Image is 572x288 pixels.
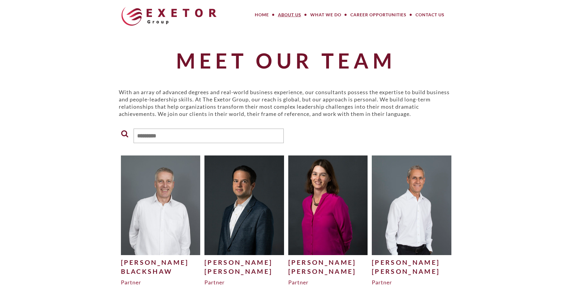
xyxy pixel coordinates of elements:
a: Home [250,9,273,21]
div: Partner [204,279,284,286]
img: Craig-Mitchell-Website-500x625.jpg [372,155,451,255]
h1: Meet Our Team [119,49,453,72]
a: [PERSON_NAME][PERSON_NAME]Partner [372,155,451,286]
div: Blackshaw [121,267,201,276]
a: Career Opportunities [346,9,411,21]
img: Dave-Blackshaw-for-website2-500x625.jpg [121,155,201,255]
img: The Exetor Group [122,7,216,26]
div: Partner [288,279,368,286]
div: [PERSON_NAME] [204,267,284,276]
div: [PERSON_NAME] [288,258,368,267]
a: What We Do [306,9,346,21]
p: With an array of advanced degrees and real-world business experience, our consultants possess the... [119,88,453,117]
div: [PERSON_NAME] [372,267,451,276]
div: [PERSON_NAME] [372,258,451,267]
div: [PERSON_NAME] [121,258,201,267]
img: Philipp-Ebert_edited-1-500x625.jpg [204,155,284,255]
div: Partner [121,279,201,286]
div: [PERSON_NAME] [288,267,368,276]
a: [PERSON_NAME][PERSON_NAME]Partner [288,155,368,286]
a: [PERSON_NAME]BlackshawPartner [121,155,201,286]
div: Partner [372,279,451,286]
img: Julie-H-500x625.jpg [288,155,368,255]
a: [PERSON_NAME][PERSON_NAME]Partner [204,155,284,286]
a: Contact Us [411,9,449,21]
a: About Us [273,9,306,21]
div: [PERSON_NAME] [204,258,284,267]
